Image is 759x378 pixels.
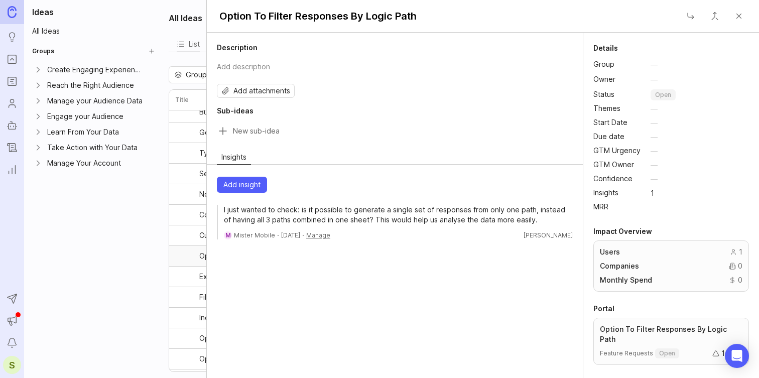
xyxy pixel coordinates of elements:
button: Expand Learn From Your Data [33,127,43,137]
button: Create Group [145,44,159,58]
span: Customize The Font Type And Color For Recalled Info In Follow-up Emails [199,230,414,240]
button: Manage [306,231,330,239]
span: Themes [593,104,620,112]
a: Set A Form Response Limit By Email Domain [199,164,414,184]
a: Expand Reach the Right AudienceReach the Right AudienceGroup settings [28,78,159,92]
span: Feature Requests [600,349,653,357]
button: — [651,118,747,128]
span: Option To Display Images Above The Question Text On Desktop [199,354,414,364]
span: Bulk Download Of Audio Answers [199,107,310,117]
div: — [651,174,658,185]
div: Learn From Your Data [47,127,144,138]
span: Insights [217,151,250,163]
a: Contact Profile - Display All Form Responses From The Contact In Their Profile [199,205,414,225]
span: Option To Filter Responses By Logic Path [199,251,338,261]
h1: Ideas [28,6,159,18]
span: Owner [593,75,615,83]
div: Expand Reach the Right AudienceReach the Right AudienceGroup settings [28,78,159,93]
span: Notion Integration - Map The Response Timestamp To A Table Column [199,189,414,199]
a: Reporting [3,161,21,179]
a: Expand Manage Your AccountManage Your AccountGroup settings [28,156,159,170]
span: M [225,231,231,239]
button: Expand Manage your Audience Data [33,96,43,106]
button: Expand Reach the Right Audience [33,80,43,90]
div: List [177,36,200,52]
a: Filter responses by language (multi language feature) [199,287,414,307]
span: Monthly Spend [600,275,652,285]
span: 0 [738,275,742,285]
div: Reach the Right Audience [47,80,144,91]
span: 0 [738,261,742,271]
a: Option To Display Images Above The Question Text On Desktop [199,349,414,369]
button: Add insight [217,177,267,193]
a: Bulk Download Of Audio Answers [199,102,414,122]
span: Expand Desktop Embeds To Full Screen After Starting Form [199,272,399,282]
button: Expand Manage Your Account [33,158,43,168]
div: toggle menu [169,66,229,83]
a: Expand Engage your AudienceEngage your AudienceGroup settings [28,109,159,123]
a: Expand Desktop Embeds To Full Screen After Starting Form [199,267,414,287]
span: Typeform Platform In Arabic [199,148,292,158]
button: Close button [681,6,701,26]
div: Manage your Audience Data [47,95,144,106]
span: Companies [600,261,639,271]
div: — [651,59,658,70]
a: Expand Take Action with Your DataTake Action with Your DataGroup settings [28,140,159,155]
button: Expand Take Action with Your Data [33,143,43,153]
h3: Title [175,95,189,105]
span: Confidence [593,174,632,183]
h2: Groups [32,46,54,56]
span: Contact Profile - Display All Form Responses From The Contact In Their Profile [199,210,414,220]
h2: All Ideas [169,12,202,24]
button: description [213,57,573,76]
span: Option To Remove Accounts From List Of Connected Google Sheets [199,333,414,343]
a: Include Question Numbers In Response Exports [199,308,414,328]
a: Mister Mobile [234,231,275,239]
span: 1 [651,188,654,198]
a: Expand Manage your Audience DataManage your Audience DataGroup settings [28,93,159,108]
div: Create Engaging Experiences [47,64,144,75]
a: Users [3,94,21,112]
button: Add attachments [217,84,295,98]
h2: Sub-ideas [217,106,573,116]
a: Option To Filter Responses By Logic PathFeature Requestsopen10 [600,324,742,358]
button: — [651,132,747,142]
div: — [651,160,658,171]
span: [PERSON_NAME] [524,231,573,239]
span: GTM Urgency [593,146,641,155]
p: open [659,349,675,357]
button: Expand Create Engaging Experiences [33,65,43,75]
span: Add insight [223,180,261,190]
span: Include Question Numbers In Response Exports [199,313,358,323]
span: Set A Form Response Limit By Email Domain [199,169,343,179]
h2: Details [593,43,749,54]
button: Expand Engage your Audience [33,111,43,121]
img: Canny Home [8,6,17,18]
div: Expand Manage Your AccountManage Your AccountGroup settings [28,156,159,171]
div: — [651,146,658,157]
a: Roadmaps [3,72,21,90]
div: Expand Learn From Your DataLearn From Your DataGroup settings [28,124,159,140]
div: Expand Create Engaging ExperiencesCreate Engaging ExperiencesGroup settings [28,62,159,77]
a: Option To Filter Responses By Logic Path [199,246,414,266]
h2: Portal [593,304,749,314]
span: Insights [593,188,618,197]
p: I just wanted to check: is it possible to generate a single set of responses from only one path, ... [224,205,573,225]
a: Changelog [3,139,21,157]
span: [DATE] [281,231,300,239]
a: Autopilot [3,116,21,135]
span: GTM Owner [593,160,634,169]
button: Close [729,6,749,26]
span: Mister Mobile [234,231,275,239]
button: title [213,7,423,25]
div: List [177,37,200,51]
div: Engage your Audience [47,111,144,122]
div: Take Action with Your Data [47,142,144,153]
div: — [651,103,658,114]
button: Insights [217,150,251,164]
div: · [277,232,279,239]
a: Notion Integration - Map The Response Timestamp To A Table Column [199,184,414,204]
a: Option To Remove Accounts From List Of Connected Google Sheets [199,328,414,348]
